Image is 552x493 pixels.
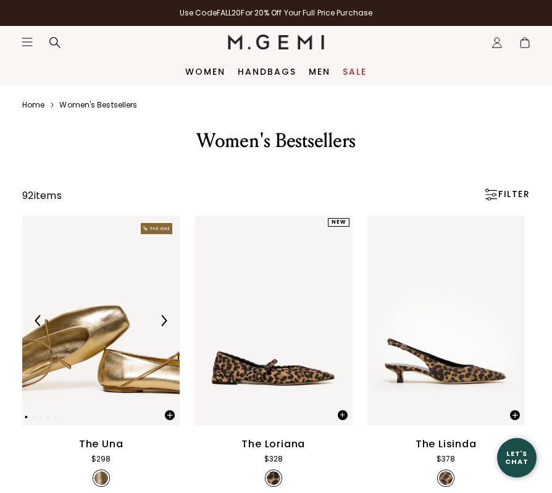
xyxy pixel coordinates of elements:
div: Women's Bestsellers [44,129,508,153]
div: 92 items [22,188,62,203]
img: The Una [180,216,337,426]
img: M.Gemi [228,35,325,49]
img: Open filters [485,188,497,201]
a: Women [185,67,225,77]
img: v_7385131319355_SWATCH_50x.jpg [267,471,280,485]
a: Men [309,67,330,77]
a: Handbags [238,67,296,77]
button: Open site menu [21,36,33,48]
img: The Loriana [352,216,509,426]
img: v_7253590147131_SWATCH_50x.jpg [439,471,453,485]
img: Next Arrow [158,315,169,326]
a: Sale [343,67,367,77]
div: Let's Chat [497,450,537,465]
img: The One tag [141,223,172,234]
div: NEW [328,218,349,227]
a: Women's bestsellers [59,100,137,110]
div: $298 [91,453,111,465]
div: The Lisinda [416,437,477,452]
img: Previous Arrow [33,315,44,326]
div: FILTER [483,188,530,201]
a: Home [22,100,44,110]
strong: FALL20 [217,7,241,18]
img: The Loriana [194,216,352,426]
img: The Lisinda [367,216,525,426]
div: The Loriana [241,437,305,452]
img: v_7306993795131_SWATCH_50x.jpg [94,471,108,485]
div: $328 [264,453,283,465]
div: The Una [79,437,123,452]
div: $378 [437,453,455,465]
img: The Una [22,216,180,426]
